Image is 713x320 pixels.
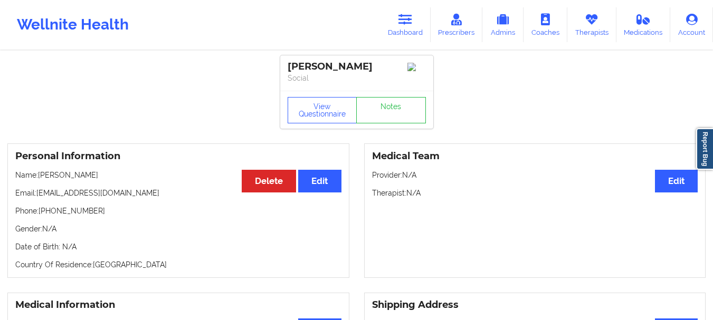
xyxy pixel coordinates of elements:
[15,224,341,234] p: Gender: N/A
[288,73,426,83] p: Social
[616,7,671,42] a: Medications
[670,7,713,42] a: Account
[15,150,341,162] h3: Personal Information
[696,128,713,170] a: Report Bug
[655,170,698,192] button: Edit
[15,188,341,198] p: Email: [EMAIL_ADDRESS][DOMAIN_NAME]
[15,259,341,270] p: Country Of Residence: [GEOGRAPHIC_DATA]
[298,170,341,192] button: Edit
[15,241,341,252] p: Date of Birth: N/A
[288,97,357,123] button: View Questionnaire
[524,7,567,42] a: Coaches
[482,7,524,42] a: Admins
[372,150,698,162] h3: Medical Team
[15,170,341,180] p: Name: [PERSON_NAME]
[372,299,698,311] h3: Shipping Address
[431,7,483,42] a: Prescribers
[288,61,426,73] div: [PERSON_NAME]
[242,170,296,192] button: Delete
[567,7,616,42] a: Therapists
[372,170,698,180] p: Provider: N/A
[15,206,341,216] p: Phone: [PHONE_NUMBER]
[15,299,341,311] h3: Medical Information
[372,188,698,198] p: Therapist: N/A
[356,97,426,123] a: Notes
[407,63,426,71] img: Image%2Fplaceholer-image.png
[380,7,431,42] a: Dashboard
